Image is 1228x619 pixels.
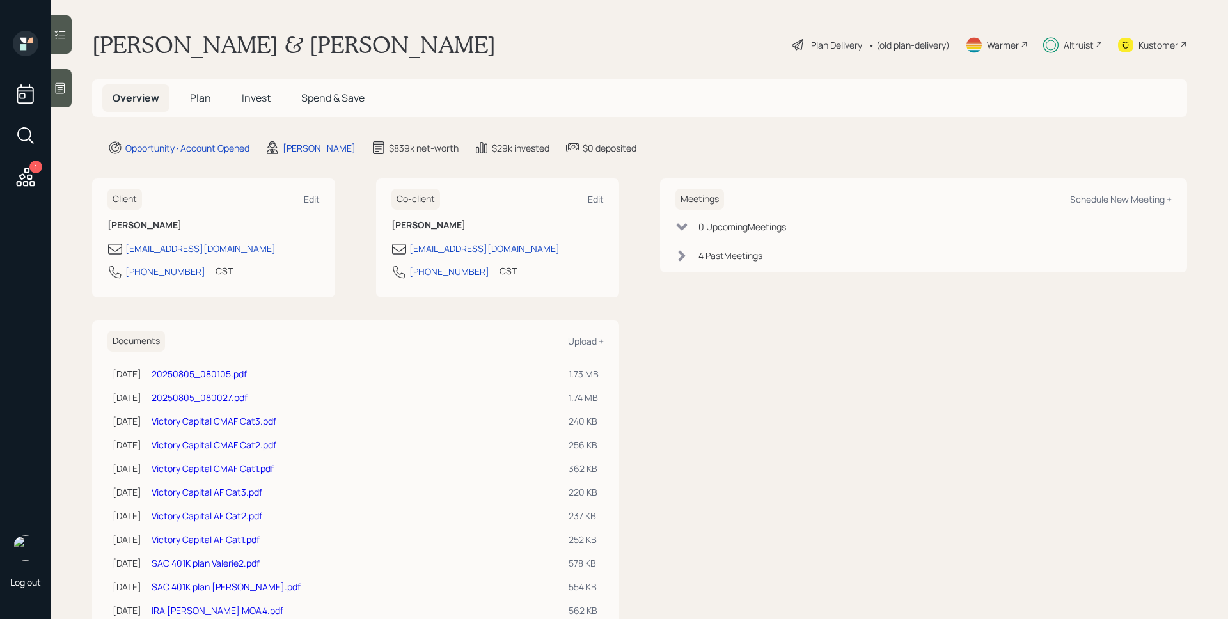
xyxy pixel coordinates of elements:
[569,556,599,570] div: 578 KB
[588,193,604,205] div: Edit
[113,556,141,570] div: [DATE]
[569,367,599,380] div: 1.73 MB
[391,220,604,231] h6: [PERSON_NAME]
[1070,193,1172,205] div: Schedule New Meeting +
[304,193,320,205] div: Edit
[113,462,141,475] div: [DATE]
[190,91,211,105] span: Plan
[675,189,724,210] h6: Meetings
[1138,38,1178,52] div: Kustomer
[242,91,271,105] span: Invest
[152,462,274,474] a: Victory Capital CMAF Cat1.pdf
[107,189,142,210] h6: Client
[29,161,42,173] div: 1
[152,557,260,569] a: SAC 401K plan Valerie2.pdf
[216,264,233,278] div: CST
[569,391,599,404] div: 1.74 MB
[113,509,141,522] div: [DATE]
[500,264,517,278] div: CST
[869,38,950,52] div: • (old plan-delivery)
[113,91,159,105] span: Overview
[152,581,301,593] a: SAC 401K plan [PERSON_NAME].pdf
[125,242,276,255] div: [EMAIL_ADDRESS][DOMAIN_NAME]
[152,439,276,451] a: Victory Capital CMAF Cat2.pdf
[125,265,205,278] div: [PHONE_NUMBER]
[107,220,320,231] h6: [PERSON_NAME]
[113,414,141,428] div: [DATE]
[152,533,260,545] a: Victory Capital AF Cat1.pdf
[113,438,141,451] div: [DATE]
[569,485,599,499] div: 220 KB
[92,31,496,59] h1: [PERSON_NAME] & [PERSON_NAME]
[569,604,599,617] div: 562 KB
[152,415,276,427] a: Victory Capital CMAF Cat3.pdf
[113,604,141,617] div: [DATE]
[569,414,599,428] div: 240 KB
[113,485,141,499] div: [DATE]
[583,141,636,155] div: $0 deposited
[569,509,599,522] div: 237 KB
[568,335,604,347] div: Upload +
[987,38,1019,52] div: Warmer
[125,141,249,155] div: Opportunity · Account Opened
[107,331,165,352] h6: Documents
[152,510,262,522] a: Victory Capital AF Cat2.pdf
[409,265,489,278] div: [PHONE_NUMBER]
[698,249,762,262] div: 4 Past Meeting s
[409,242,560,255] div: [EMAIL_ADDRESS][DOMAIN_NAME]
[811,38,862,52] div: Plan Delivery
[152,391,248,404] a: 20250805_080027.pdf
[391,189,440,210] h6: Co-client
[283,141,356,155] div: [PERSON_NAME]
[492,141,549,155] div: $29k invested
[569,462,599,475] div: 362 KB
[113,367,141,380] div: [DATE]
[152,486,262,498] a: Victory Capital AF Cat3.pdf
[10,576,41,588] div: Log out
[569,580,599,593] div: 554 KB
[152,604,283,616] a: IRA [PERSON_NAME] MOA4.pdf
[152,368,247,380] a: 20250805_080105.pdf
[698,220,786,233] div: 0 Upcoming Meeting s
[1064,38,1094,52] div: Altruist
[389,141,459,155] div: $839k net-worth
[113,533,141,546] div: [DATE]
[569,533,599,546] div: 252 KB
[301,91,365,105] span: Spend & Save
[13,535,38,561] img: james-distasi-headshot.png
[569,438,599,451] div: 256 KB
[113,580,141,593] div: [DATE]
[113,391,141,404] div: [DATE]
